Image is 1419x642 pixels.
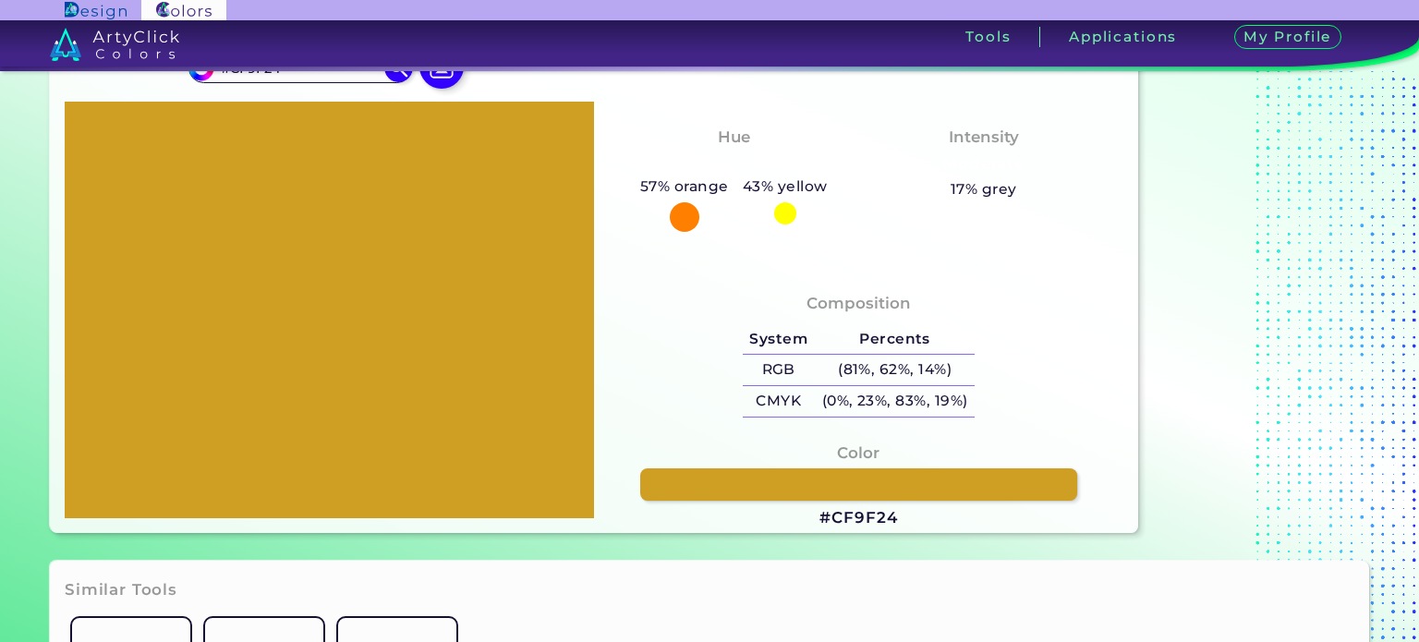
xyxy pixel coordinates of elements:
[815,324,975,355] h5: Percents
[743,324,815,355] h5: System
[837,440,879,466] h4: Color
[1069,30,1177,43] h3: Applications
[65,579,177,601] h3: Similar Tools
[743,386,815,417] h5: CMYK
[815,355,975,385] h5: (81%, 62%, 14%)
[1234,25,1341,50] h3: My Profile
[50,28,180,61] img: logo_artyclick_colors_white.svg
[735,175,834,199] h5: 43% yellow
[815,386,975,417] h5: (0%, 23%, 83%, 19%)
[807,290,911,317] h4: Composition
[65,2,127,19] img: ArtyClick Design logo
[949,124,1019,151] h4: Intensity
[819,507,897,529] h3: #CF9F24
[633,175,735,199] h5: 57% orange
[743,355,815,385] h5: RGB
[965,30,1011,43] h3: Tools
[663,153,805,176] h3: Orange-Yellow
[718,124,750,151] h4: Hue
[935,153,1033,176] h3: Moderate
[951,177,1017,201] h5: 17% grey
